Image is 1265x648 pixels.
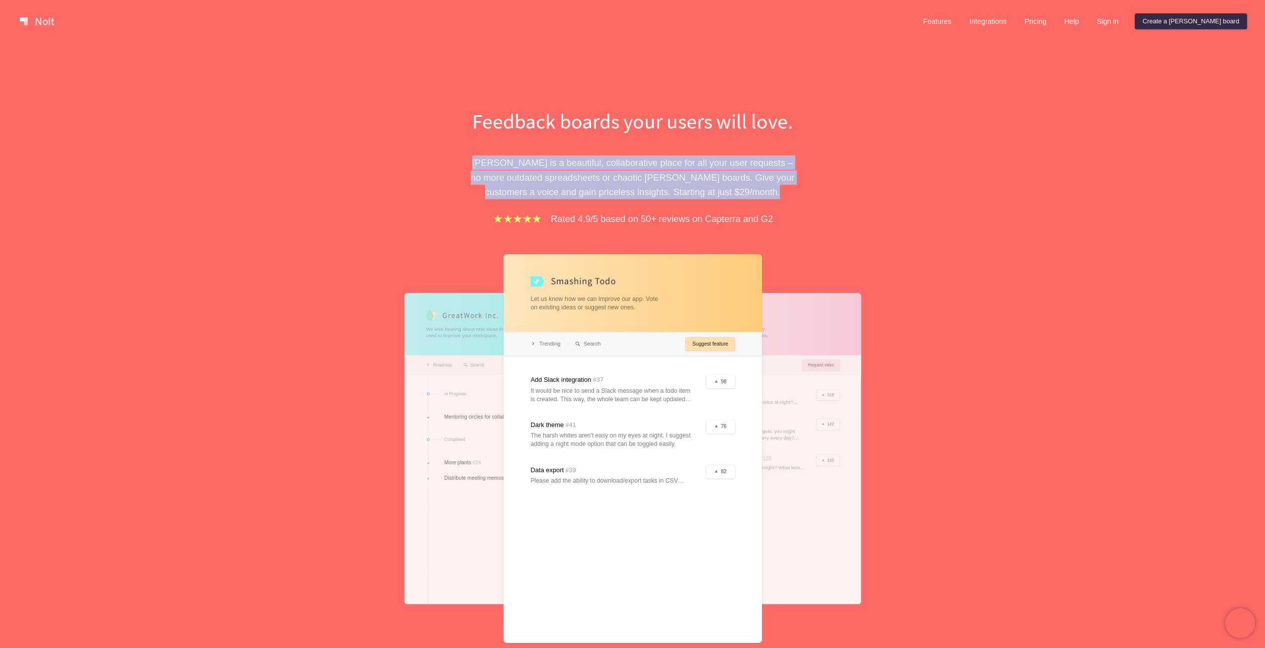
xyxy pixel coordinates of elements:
a: Pricing [1016,13,1054,29]
p: Rated 4.9/5 based on 50+ reviews on Capterra and G2 [551,212,773,226]
iframe: Chatra live chat [1225,608,1255,638]
a: Create a [PERSON_NAME] board [1135,13,1247,29]
p: [PERSON_NAME] is a beautiful, collaborative place for all your user requests – no more outdated s... [461,155,804,199]
a: Integrations [961,13,1014,29]
a: Sign in [1089,13,1127,29]
h1: Feedback boards your users will love. [461,107,804,136]
a: Features [915,13,959,29]
a: Help [1056,13,1087,29]
img: stars.b067e34983.png [492,213,543,224]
